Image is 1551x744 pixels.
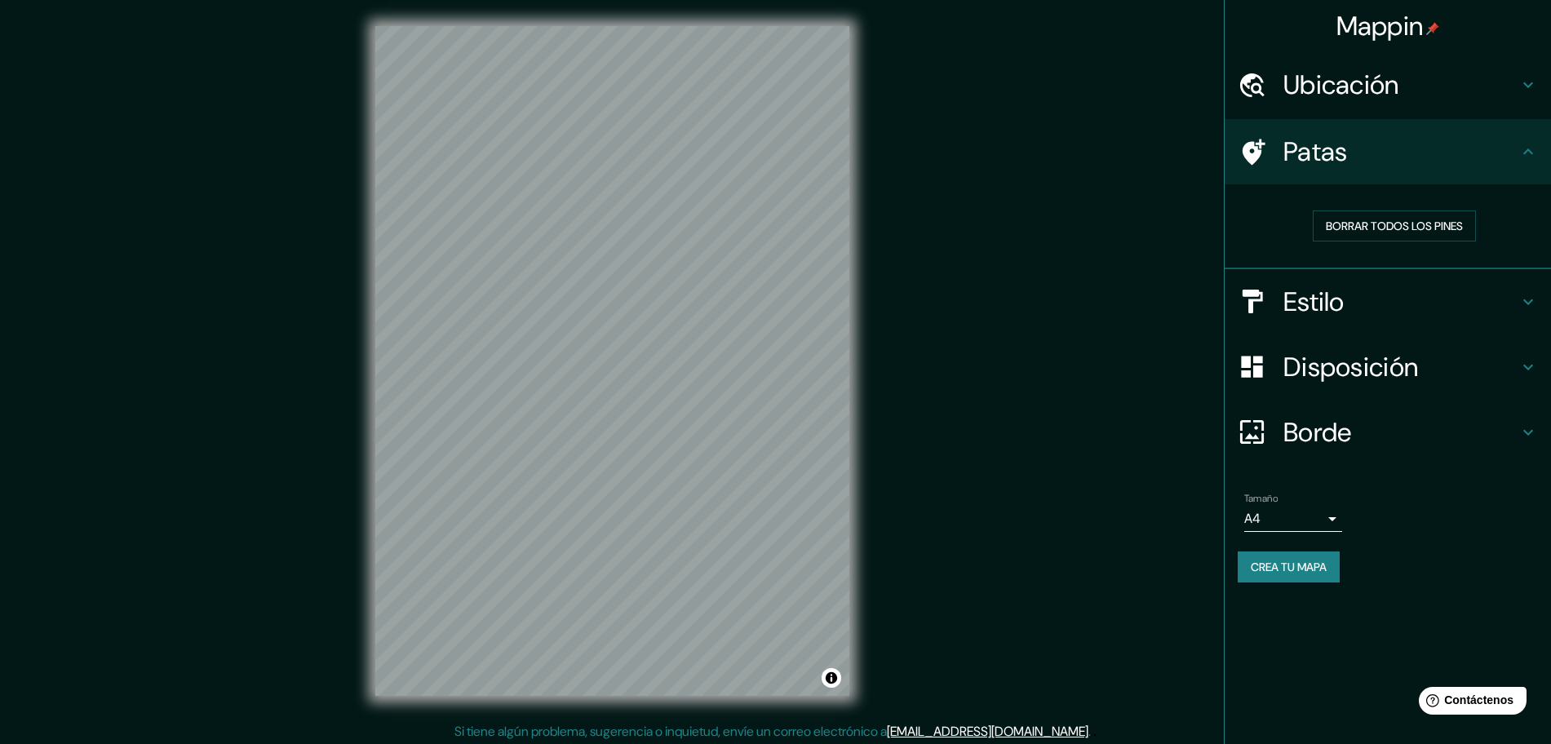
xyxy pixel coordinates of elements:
div: Ubicación [1225,52,1551,117]
font: Borrar todos los pines [1326,219,1463,233]
button: Crea tu mapa [1238,551,1340,582]
img: pin-icon.png [1426,22,1439,35]
div: Disposición [1225,334,1551,400]
font: Estilo [1283,285,1345,319]
font: . [1093,722,1097,740]
div: Estilo [1225,269,1551,334]
font: Borde [1283,415,1352,449]
font: Si tiene algún problema, sugerencia o inquietud, envíe un correo electrónico a [454,723,887,740]
div: Borde [1225,400,1551,465]
div: A4 [1244,506,1342,532]
button: Activar o desactivar atribución [822,668,841,688]
canvas: Mapa [375,26,849,696]
font: Ubicación [1283,68,1399,102]
a: [EMAIL_ADDRESS][DOMAIN_NAME] [887,723,1088,740]
font: A4 [1244,510,1261,527]
font: . [1091,722,1093,740]
font: Mappin [1336,9,1424,43]
font: Disposición [1283,350,1418,384]
button: Borrar todos los pines [1313,210,1476,241]
font: . [1088,723,1091,740]
font: Patas [1283,135,1348,169]
font: Crea tu mapa [1251,560,1327,574]
iframe: Lanzador de widgets de ayuda [1406,680,1533,726]
font: Tamaño [1244,492,1278,505]
div: Patas [1225,119,1551,184]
